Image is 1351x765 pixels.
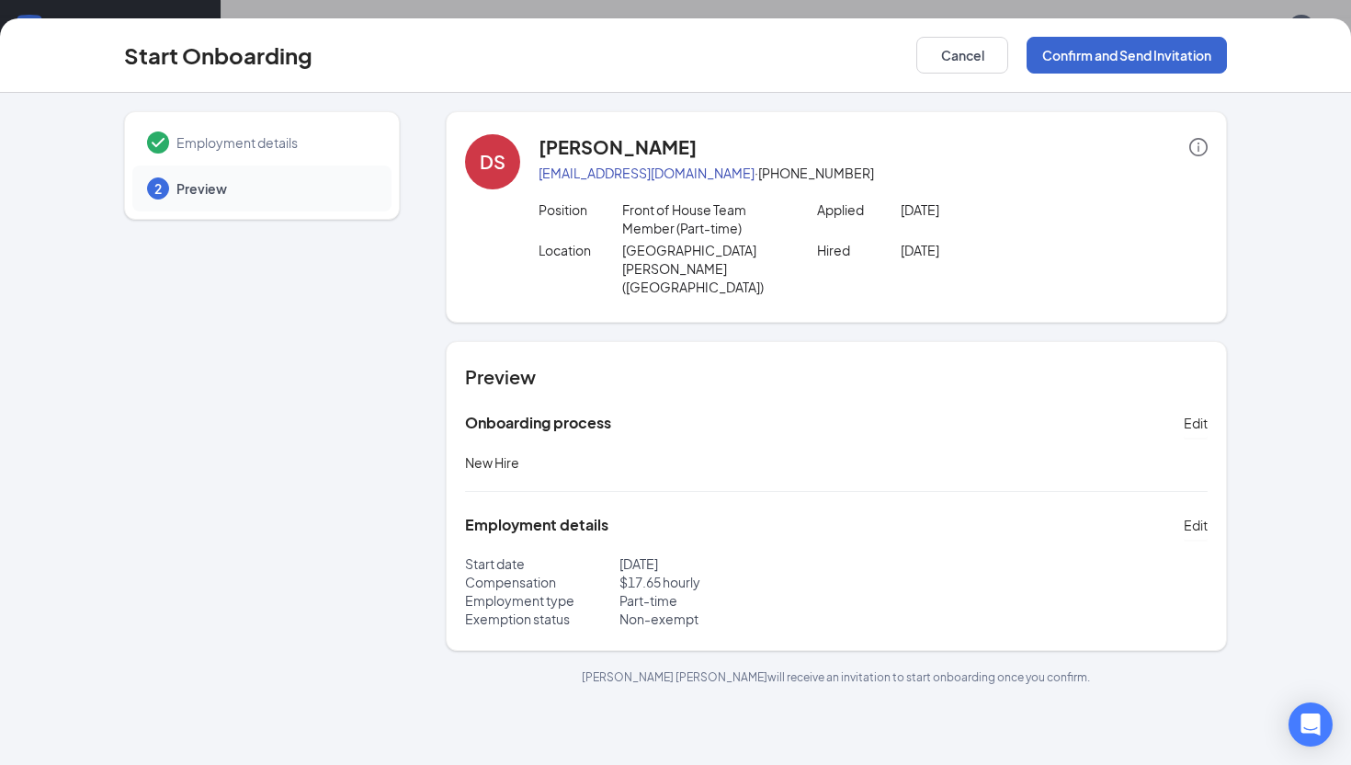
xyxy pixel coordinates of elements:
[539,134,697,160] h4: [PERSON_NAME]
[817,241,901,259] p: Hired
[465,554,619,573] p: Start date
[539,241,622,259] p: Location
[539,165,755,181] a: [EMAIL_ADDRESS][DOMAIN_NAME]
[619,610,836,628] p: Non-exempt
[1184,414,1208,432] span: Edit
[465,413,611,433] h5: Onboarding process
[901,200,1068,219] p: [DATE]
[1289,702,1333,747] div: Open Intercom Messenger
[176,133,373,152] span: Employment details
[154,179,162,198] span: 2
[465,454,519,471] span: New Hire
[619,573,836,591] p: $ 17.65 hourly
[622,200,789,237] p: Front of House Team Member (Part-time)
[817,200,901,219] p: Applied
[539,200,622,219] p: Position
[480,149,505,175] div: DS
[124,40,312,71] h3: Start Onboarding
[916,37,1008,74] button: Cancel
[465,591,619,610] p: Employment type
[446,669,1227,685] p: [PERSON_NAME] [PERSON_NAME] will receive an invitation to start onboarding once you confirm.
[465,364,1208,390] h4: Preview
[1027,37,1227,74] button: Confirm and Send Invitation
[901,241,1068,259] p: [DATE]
[465,610,619,628] p: Exemption status
[1184,408,1208,438] button: Edit
[1189,138,1208,156] span: info-circle
[465,515,608,535] h5: Employment details
[1184,516,1208,534] span: Edit
[619,591,836,610] p: Part-time
[622,241,789,296] p: [GEOGRAPHIC_DATA][PERSON_NAME] ([GEOGRAPHIC_DATA])
[619,554,836,573] p: [DATE]
[539,164,1208,182] p: · [PHONE_NUMBER]
[176,179,373,198] span: Preview
[1184,510,1208,540] button: Edit
[465,573,619,591] p: Compensation
[147,131,169,154] svg: Checkmark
